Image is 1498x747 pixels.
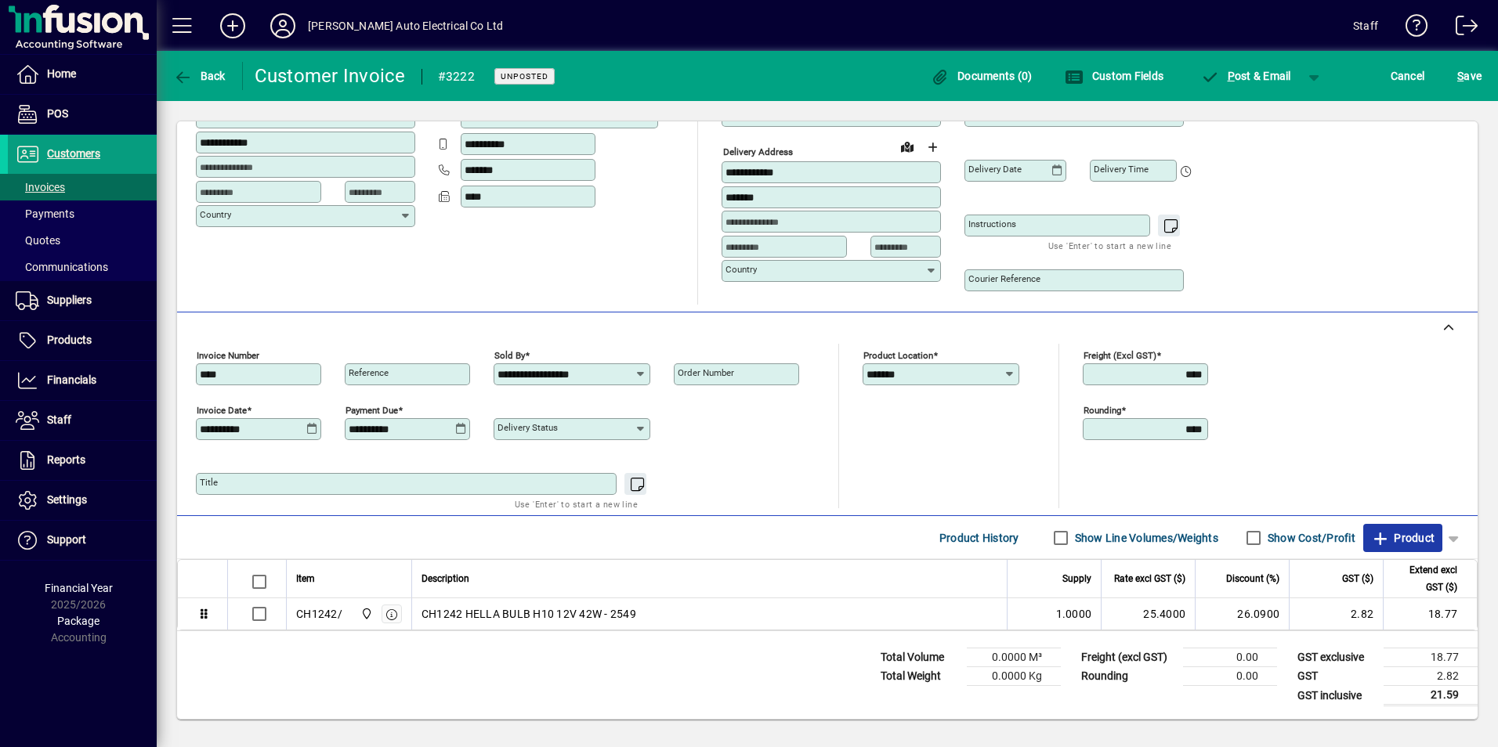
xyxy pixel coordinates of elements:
button: Product [1363,524,1442,552]
a: Payments [8,200,157,227]
td: 18.77 [1383,598,1477,630]
td: 0.00 [1183,648,1277,667]
button: Product History [933,524,1026,552]
td: 21.59 [1384,686,1478,705]
td: 18.77 [1384,648,1478,667]
td: GST exclusive [1290,648,1384,667]
a: POS [8,95,157,134]
mat-label: Freight (excl GST) [1084,350,1156,361]
span: Financials [47,373,96,386]
span: Suppliers [47,294,92,306]
span: P [1228,70,1235,82]
td: 26.0900 [1195,598,1289,630]
span: Financial Year [45,582,113,594]
span: GST ($) [1342,570,1373,587]
span: CH1242 HELLA BULB H10 12V 42W - 2549 [422,606,636,622]
span: S [1457,70,1464,82]
button: Documents (0) [927,62,1037,90]
button: Add [208,12,258,40]
a: Products [8,321,157,360]
td: 2.82 [1384,667,1478,686]
a: Home [8,55,157,94]
span: Custom Fields [1065,70,1163,82]
span: Central [356,605,374,622]
mat-label: Invoice number [197,350,259,361]
span: Support [47,533,86,546]
button: Save [1453,62,1485,90]
td: 0.00 [1183,667,1277,686]
span: ost & Email [1200,70,1291,82]
div: [PERSON_NAME] Auto Electrical Co Ltd [308,13,503,38]
span: Staff [47,413,71,426]
a: Suppliers [8,281,157,320]
mat-label: Payment due [346,405,398,416]
span: Product History [939,525,1019,550]
a: Knowledge Base [1394,3,1428,54]
span: Payments [16,207,74,220]
span: Settings [47,493,87,506]
span: Home [47,67,76,80]
span: Communications [16,261,108,273]
td: Total Weight [873,667,967,686]
span: Quotes [16,234,60,247]
a: Reports [8,441,157,480]
td: 0.0000 M³ [967,648,1061,667]
a: Communications [8,254,157,280]
td: GST [1290,667,1384,686]
span: Products [47,334,92,346]
button: Profile [258,12,308,40]
mat-label: Country [200,209,231,220]
mat-label: Instructions [968,218,1016,229]
button: Post & Email [1192,62,1299,90]
td: 2.82 [1289,598,1383,630]
app-page-header-button: Back [157,62,243,90]
span: Reports [47,453,85,466]
a: Settings [8,481,157,520]
mat-label: Courier Reference [968,273,1040,284]
td: Rounding [1073,667,1183,686]
label: Show Line Volumes/Weights [1072,530,1218,546]
a: Financials [8,361,157,400]
button: Cancel [1387,62,1429,90]
mat-label: Delivery status [498,422,558,433]
button: Choose address [920,135,945,160]
span: Extend excl GST ($) [1393,561,1457,596]
td: Total Volume [873,648,967,667]
span: Supply [1062,570,1091,587]
mat-label: Reference [349,367,389,378]
mat-label: Title [200,477,218,488]
mat-label: Sold by [494,350,525,361]
mat-label: Product location [863,350,933,361]
div: #3222 [438,64,475,89]
mat-hint: Use 'Enter' to start a new line [515,495,638,513]
td: GST inclusive [1290,686,1384,705]
mat-label: Invoice date [197,405,247,416]
mat-label: Delivery time [1094,164,1149,175]
div: CH1242/ [296,606,342,622]
mat-label: Delivery date [968,164,1022,175]
span: Invoices [16,181,65,193]
span: 1.0000 [1056,606,1092,622]
button: Back [169,62,230,90]
a: View on map [895,134,920,159]
span: Product [1371,525,1435,550]
span: Unposted [501,71,548,81]
label: Show Cost/Profit [1265,530,1355,546]
span: ave [1457,63,1482,88]
button: Custom Fields [1061,62,1167,90]
div: Staff [1353,13,1378,38]
div: Customer Invoice [255,63,406,88]
a: Invoices [8,174,157,200]
span: Rate excl GST ($) [1114,570,1185,587]
mat-label: Order number [678,367,734,378]
span: Back [173,70,226,82]
div: 25.4000 [1111,606,1185,622]
span: Documents (0) [931,70,1033,82]
a: Logout [1444,3,1478,54]
span: POS [47,107,68,120]
a: Staff [8,401,157,440]
td: Freight (excl GST) [1073,648,1183,667]
mat-hint: Use 'Enter' to start a new line [1048,236,1171,254]
span: Package [57,615,100,627]
span: Discount (%) [1226,570,1279,587]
